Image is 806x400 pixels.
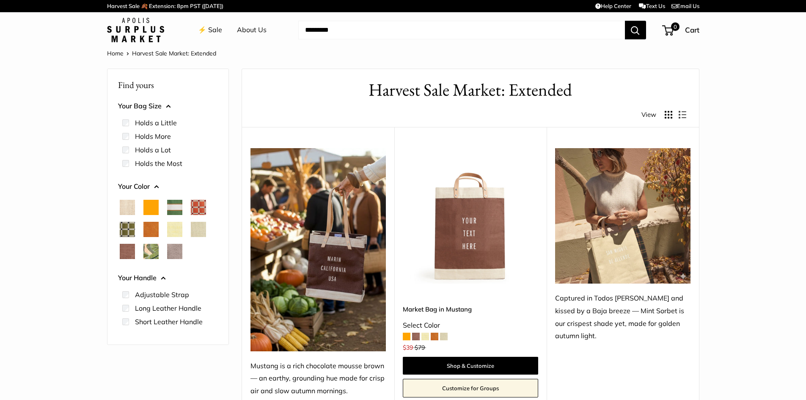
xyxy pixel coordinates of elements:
[255,77,686,102] h1: Harvest Sale Market: Extended
[135,118,177,128] label: Holds a Little
[403,148,538,284] img: Market Bag in Mustang
[120,244,135,259] button: Mustang
[403,344,413,351] span: $39
[191,200,206,215] button: Chenille Window Brick
[118,180,218,193] button: Your Color
[135,145,171,155] label: Holds a Lot
[555,292,690,343] div: Captured in Todos [PERSON_NAME] and kissed by a Baja breeze — Mint Sorbet is our crispest shade y...
[167,200,182,215] button: Court Green
[555,148,690,284] img: Captured in Todos Santos and kissed by a Baja breeze — Mint Sorbet is our crispest shade yet, mad...
[403,379,538,397] a: Customize for Groups
[639,3,665,9] a: Text Us
[143,200,159,215] button: Orange
[167,222,182,237] button: Daisy
[135,158,182,168] label: Holds the Most
[403,304,538,314] a: Market Bag in Mustang
[298,21,625,39] input: Search...
[118,77,218,93] p: Find yours
[237,24,267,36] a: About Us
[403,319,538,332] div: Select Color
[120,200,135,215] button: Natural
[120,222,135,237] button: Chenille Window Sage
[595,3,631,9] a: Help Center
[663,23,699,37] a: 0 Cart
[191,222,206,237] button: Mint Sorbet
[415,344,425,351] span: $79
[135,290,189,300] label: Adjustable Strap
[107,18,164,42] img: Apolis: Surplus Market
[665,111,672,119] button: Display products as grid
[250,360,386,398] div: Mustang is a rich chocolate mousse brown — an earthy, grounding hue made for crisp air and slow a...
[167,244,182,259] button: Taupe
[403,357,538,375] a: Shop & Customize
[135,303,201,313] label: Long Leather Handle
[671,3,699,9] a: Email Us
[685,25,699,34] span: Cart
[143,244,159,259] button: Palm Leaf
[250,148,386,351] img: Mustang is a rich chocolate mousse brown — an earthy, grounding hue made for crisp air and slow a...
[118,272,218,284] button: Your Handle
[198,24,222,36] a: ⚡️ Sale
[135,317,203,327] label: Short Leather Handle
[625,21,646,39] button: Search
[671,22,679,31] span: 0
[107,48,216,59] nav: Breadcrumb
[107,50,124,57] a: Home
[118,100,218,113] button: Your Bag Size
[403,148,538,284] a: Market Bag in MustangMarket Bag in Mustang
[641,109,656,121] span: View
[143,222,159,237] button: Cognac
[135,131,171,141] label: Holds More
[132,50,216,57] span: Harvest Sale Market: Extended
[679,111,686,119] button: Display products as list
